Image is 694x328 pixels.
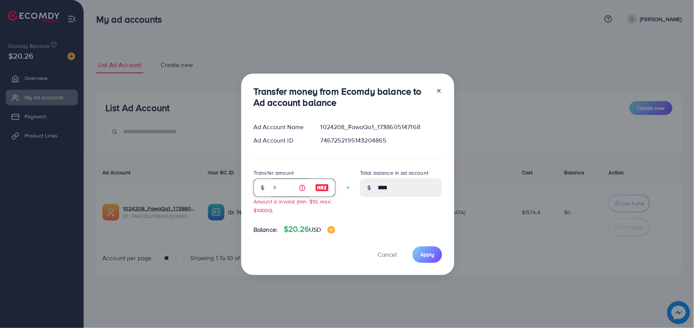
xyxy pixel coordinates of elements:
h3: Transfer money from Ecomdy balance to Ad account balance [253,86,430,108]
div: 7467252195143204865 [314,136,448,145]
div: Ad Account ID [247,136,314,145]
span: Apply [420,251,434,258]
img: image [327,226,335,234]
div: 1024208_FawaQa1_1738605147168 [314,123,448,131]
button: Cancel [368,246,406,263]
span: Balance: [253,225,278,234]
img: image [315,183,329,192]
label: Total balance in ad account [360,169,428,177]
h4: $20.26 [284,225,335,234]
span: Cancel [378,250,397,259]
span: USD [309,225,321,234]
div: Ad Account Name [247,123,314,131]
small: Amount is invalid (min: $10, max: $10000) [253,198,332,214]
label: Transfer amount [253,169,294,177]
button: Apply [413,246,442,263]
